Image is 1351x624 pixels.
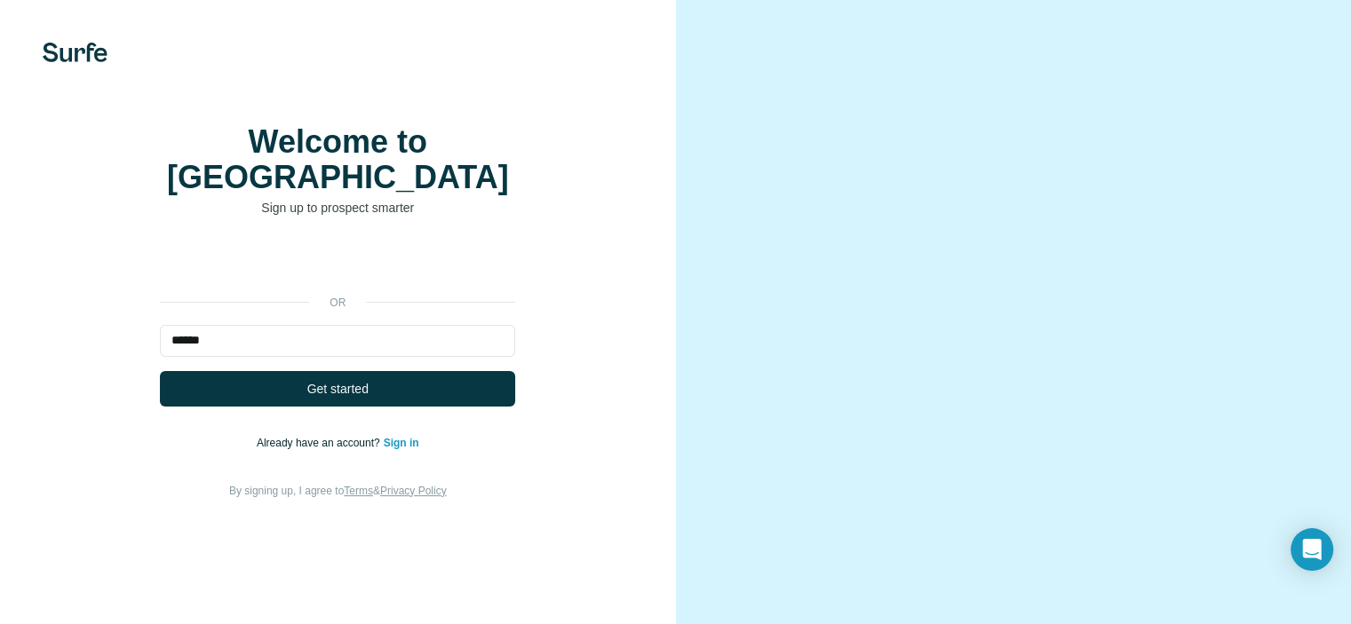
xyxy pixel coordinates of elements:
[151,243,524,282] iframe: Sign in with Google Button
[1291,528,1333,571] div: Open Intercom Messenger
[384,437,419,449] a: Sign in
[160,199,515,217] p: Sign up to prospect smarter
[160,124,515,195] h1: Welcome to [GEOGRAPHIC_DATA]
[160,371,515,407] button: Get started
[43,43,107,62] img: Surfe's logo
[229,485,447,497] span: By signing up, I agree to &
[307,380,369,398] span: Get started
[380,485,447,497] a: Privacy Policy
[257,437,384,449] span: Already have an account?
[344,485,373,497] a: Terms
[309,295,366,311] p: or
